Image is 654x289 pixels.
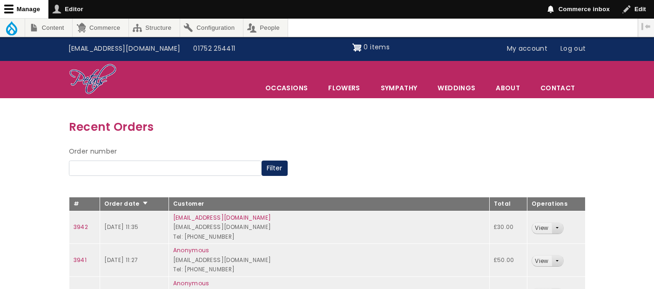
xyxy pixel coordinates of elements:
[169,244,489,277] td: [EMAIL_ADDRESS][DOMAIN_NAME] Tel: [PHONE_NUMBER]
[500,40,554,58] a: My account
[173,246,209,254] a: Anonymous
[527,197,585,211] th: Operations
[173,214,271,222] a: [EMAIL_ADDRESS][DOMAIN_NAME]
[74,256,87,264] a: 3941
[262,161,288,176] button: Filter
[73,19,128,37] a: Commerce
[489,211,527,244] td: £30.00
[104,200,148,208] a: Order date
[489,197,527,211] th: Total
[69,118,586,136] h3: Recent Orders
[428,78,485,98] span: Weddings
[169,211,489,244] td: [EMAIL_ADDRESS][DOMAIN_NAME] Tel: [PHONE_NUMBER]
[25,19,72,37] a: Content
[532,223,551,234] a: View
[318,78,370,98] a: Flowers
[532,255,551,266] a: View
[486,78,530,98] a: About
[69,63,117,96] img: Home
[256,78,317,98] span: Occasions
[187,40,242,58] a: 01752 254411
[169,197,489,211] th: Customer
[352,40,362,55] img: Shopping cart
[180,19,243,37] a: Configuration
[69,197,100,211] th: #
[531,78,585,98] a: Contact
[104,223,138,231] time: [DATE] 11:35
[62,40,187,58] a: [EMAIL_ADDRESS][DOMAIN_NAME]
[364,42,389,52] span: 0 items
[638,19,654,34] button: Vertical orientation
[173,279,209,287] a: Anonymous
[74,223,88,231] a: 3942
[129,19,180,37] a: Structure
[104,256,138,264] time: [DATE] 11:27
[69,146,117,157] label: Order number
[371,78,427,98] a: Sympathy
[243,19,288,37] a: People
[554,40,592,58] a: Log out
[352,40,390,55] a: Shopping cart 0 items
[489,244,527,277] td: £50.00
